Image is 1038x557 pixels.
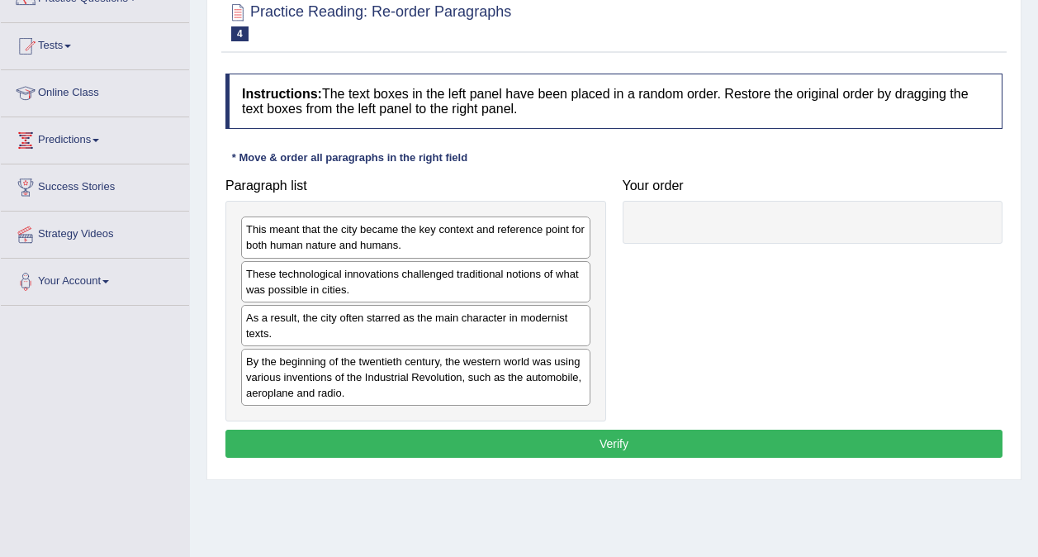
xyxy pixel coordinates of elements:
[1,117,189,159] a: Predictions
[1,70,189,112] a: Online Class
[1,23,189,64] a: Tests
[225,150,474,165] div: * Move & order all paragraphs in the right field
[1,164,189,206] a: Success Stories
[231,26,249,41] span: 4
[241,305,590,346] div: As a result, the city often starred as the main character in modernist texts.
[241,349,590,406] div: By the beginning of the twentieth century, the western world was using various inventions of the ...
[225,430,1002,458] button: Verify
[1,259,189,300] a: Your Account
[1,212,189,253] a: Strategy Videos
[241,217,590,258] div: This meant that the city became the key context and reference point for both human nature and hum...
[241,261,590,302] div: These technological innovations challenged traditional notions of what was possible in cities.
[242,87,322,101] b: Instructions:
[623,179,1003,193] h4: Your order
[225,179,606,193] h4: Paragraph list
[225,74,1002,129] h4: The text boxes in the left panel have been placed in a random order. Restore the original order b...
